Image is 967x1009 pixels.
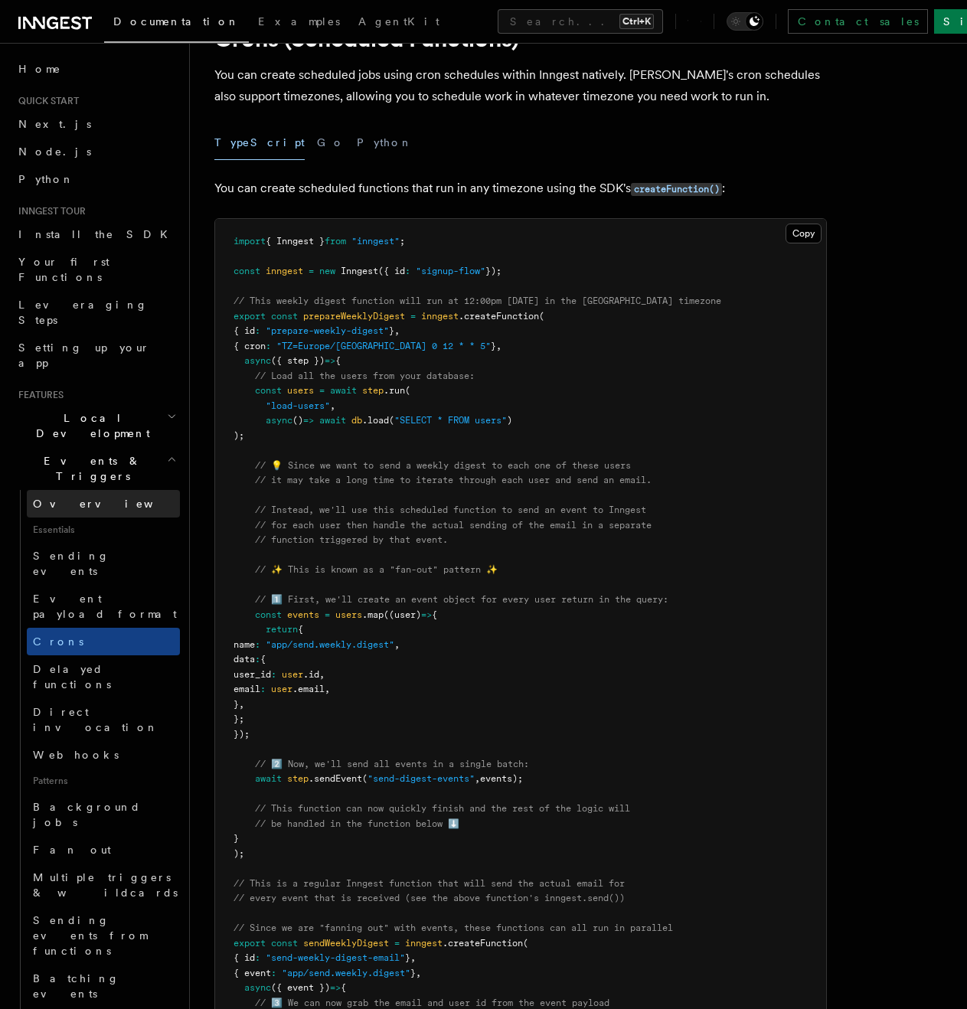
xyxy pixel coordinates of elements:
[255,475,652,485] span: // it may take a long time to iterate through each user and send an email.
[319,266,335,276] span: new
[271,684,292,694] span: user
[631,181,722,195] a: createFunction()
[319,415,346,426] span: await
[234,952,255,963] span: { id
[12,447,180,490] button: Events & Triggers
[266,400,330,411] span: "load-users"
[276,341,491,351] span: "TZ=Europe/[GEOGRAPHIC_DATA] 0 12 * * 5"
[255,952,260,963] span: :
[394,938,400,949] span: =
[234,296,721,306] span: // This weekly digest function will run at 12:00pm [DATE] in the [GEOGRAPHIC_DATA] timezone
[234,938,266,949] span: export
[234,893,625,903] span: // every event that is received (see the above function's inngest.send())
[234,684,260,694] span: email
[33,749,119,761] span: Webhooks
[539,311,544,322] span: (
[27,741,180,769] a: Webhooks
[786,224,822,243] button: Copy
[255,609,282,620] span: const
[349,5,449,41] a: AgentKit
[255,773,282,784] span: await
[234,699,239,710] span: }
[362,385,384,396] span: step
[303,938,389,949] span: sendWeeklyDigest
[18,173,74,185] span: Python
[384,609,421,620] span: ((user)
[788,9,928,34] a: Contact sales
[362,773,368,784] span: (
[27,836,180,864] a: Fan out
[249,5,349,41] a: Examples
[234,713,244,724] span: };
[234,639,255,650] span: name
[330,385,357,396] span: await
[498,9,663,34] button: Search...Ctrl+K
[12,55,180,83] a: Home
[287,773,309,784] span: step
[384,385,405,396] span: .run
[292,415,303,426] span: ()
[244,355,271,366] span: async
[410,968,416,978] span: }
[351,236,400,247] span: "inngest"
[309,773,362,784] span: .sendEvent
[325,609,330,620] span: =
[113,15,240,28] span: Documentation
[27,793,180,836] a: Background jobs
[33,498,191,510] span: Overview
[405,385,410,396] span: (
[271,982,330,993] span: ({ event })
[400,236,405,247] span: ;
[266,325,389,336] span: "prepare-weekly-digest"
[12,389,64,401] span: Features
[18,118,91,130] span: Next.js
[351,415,362,426] span: db
[234,236,266,247] span: import
[459,311,539,322] span: .createFunction
[287,385,314,396] span: users
[287,609,319,620] span: events
[432,609,437,620] span: {
[619,14,654,29] kbd: Ctrl+K
[394,415,507,426] span: "SELECT * FROM users"
[271,669,276,680] span: :
[475,773,480,784] span: ,
[292,684,325,694] span: .email
[255,759,529,769] span: // 2️⃣ Now, we'll send all events in a single batch:
[421,609,432,620] span: =>
[410,952,416,963] span: ,
[33,972,119,1000] span: Batching events
[12,205,86,217] span: Inngest tour
[33,871,178,899] span: Multiple triggers & wildcards
[405,938,443,949] span: inngest
[12,410,167,441] span: Local Development
[33,801,141,828] span: Background jobs
[12,334,180,377] a: Setting up your app
[507,415,512,426] span: )
[271,355,325,366] span: ({ step })
[33,593,177,620] span: Event payload format
[496,341,501,351] span: ,
[234,848,244,859] span: );
[33,844,111,856] span: Fan out
[303,669,319,680] span: .id
[358,15,439,28] span: AgentKit
[255,371,475,381] span: // Load all the users from your database:
[631,183,722,196] code: createFunction()
[27,864,180,906] a: Multiple triggers & wildcards
[357,126,413,160] button: Python
[255,803,630,814] span: // This function can now quickly finish and the rest of the logic will
[234,266,260,276] span: const
[443,938,523,949] span: .createFunction
[491,341,496,351] span: }
[27,698,180,741] a: Direct invocation
[319,669,325,680] span: ,
[341,266,378,276] span: Inngest
[234,325,255,336] span: { id
[485,266,501,276] span: });
[255,594,668,605] span: // 1️⃣ First, we'll create an event object for every user return in the query:
[27,518,180,542] span: Essentials
[33,663,111,691] span: Delayed functions
[12,220,180,248] a: Install the SDK
[12,95,79,107] span: Quick start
